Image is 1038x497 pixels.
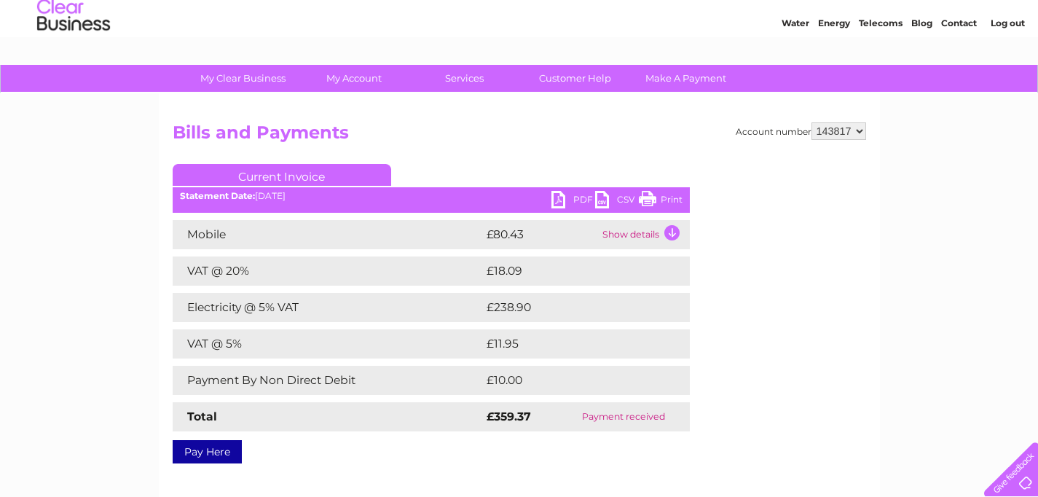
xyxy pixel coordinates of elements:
td: Mobile [173,220,483,249]
a: PDF [551,191,595,212]
a: Energy [818,62,850,73]
div: Account number [736,122,866,140]
a: Current Invoice [173,164,391,186]
b: Statement Date: [180,190,255,201]
td: Payment By Non Direct Debit [173,366,483,395]
strong: £359.37 [487,410,531,423]
a: Print [639,191,683,212]
td: £18.09 [483,257,660,286]
a: My Clear Business [183,65,303,92]
a: My Account [294,65,414,92]
td: £11.95 [483,329,658,359]
a: 0333 014 3131 [763,7,864,26]
td: £10.00 [483,366,660,395]
a: Telecoms [859,62,903,73]
td: Electricity @ 5% VAT [173,293,483,322]
td: VAT @ 20% [173,257,483,286]
a: Water [782,62,809,73]
a: Customer Help [515,65,635,92]
td: VAT @ 5% [173,329,483,359]
a: Contact [941,62,977,73]
a: Services [404,65,524,92]
strong: Total [187,410,217,423]
td: Show details [599,220,690,249]
a: CSV [595,191,639,212]
td: £80.43 [483,220,599,249]
td: Payment received [558,402,690,431]
a: Make A Payment [626,65,746,92]
h2: Bills and Payments [173,122,866,150]
div: Clear Business is a trading name of Verastar Limited (registered in [GEOGRAPHIC_DATA] No. 3667643... [176,8,864,71]
a: Log out [991,62,1025,73]
img: logo.png [36,38,111,82]
a: Blog [911,62,932,73]
td: £238.90 [483,293,664,322]
a: Pay Here [173,440,242,463]
div: [DATE] [173,191,690,201]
